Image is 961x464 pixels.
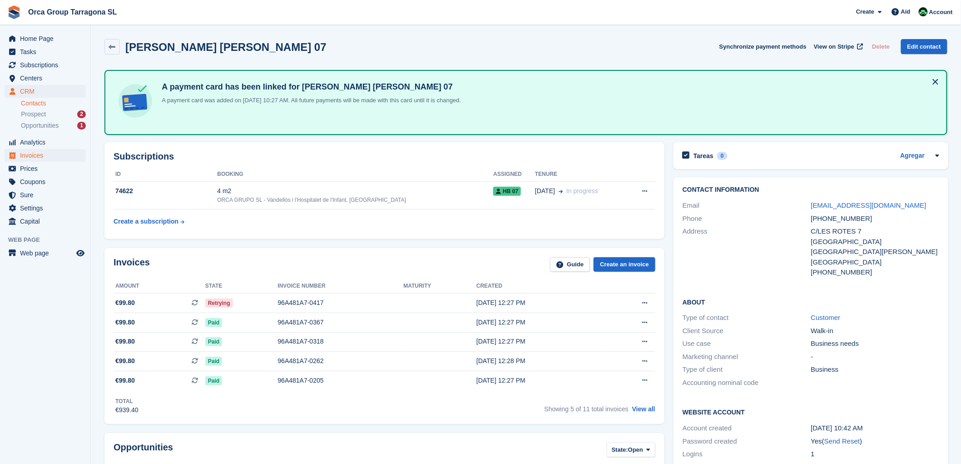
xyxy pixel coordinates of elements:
a: menu [5,45,86,58]
font: Address [683,227,708,235]
font: Invoice number [278,283,326,289]
font: Paid [208,319,219,326]
font: In progress [566,187,598,195]
a: menu [5,72,86,85]
a: Send Reset [824,437,860,445]
font: ORCA GRUPO SL - Vandellòs i l'Hospitalet de l'Infant, [GEOGRAPHIC_DATA] [217,197,406,203]
font: 1 [80,122,83,129]
a: Customer [811,314,841,321]
font: Maturity [403,283,431,289]
a: menu [5,175,86,188]
h2: Tareas [694,152,713,160]
a: menu [5,215,86,228]
a: View on Stripe [810,39,865,54]
font: Yes [811,437,822,445]
font: State: [612,446,628,453]
font: A payment card has been linked for [PERSON_NAME] [PERSON_NAME] 07 [162,82,452,91]
a: Edit contact [901,39,947,54]
img: card-linked-ebf98d0992dc2aeb22e95c0e3c79077019eb2392cfd83c6a337811c24bc77127.svg [116,82,154,120]
a: menu [5,59,86,71]
font: [PHONE_NUMBER] [811,215,872,222]
font: 96A481A7-0262 [278,357,324,364]
font: Paid [208,378,219,384]
a: menu [5,136,86,149]
font: Tasks [20,48,36,55]
a: Contacts [21,99,86,108]
font: Use case [683,339,711,347]
font: Showing 5 of 11 total invoices [545,405,629,413]
font: €99.80 [115,319,135,326]
font: Capital [20,218,40,225]
font: Business needs [811,339,859,347]
font: 96A481A7-0205 [278,377,324,384]
font: €99.80 [115,357,135,364]
font: Analytics [20,139,45,146]
font: Client Source [683,327,723,334]
font: Walk-in [811,327,833,334]
font: Prices [20,165,38,172]
font: Guide [567,261,584,268]
font: Phone [683,215,702,222]
font: [PHONE_NUMBER] [811,268,872,276]
font: Password created [683,437,737,445]
font: Web page [8,236,40,243]
font: ) [860,437,862,445]
font: View on Stripe [814,43,854,50]
font: [DATE] 12:27 PM [476,299,525,306]
font: [DATE] 12:27 PM [476,377,525,384]
font: Aid [901,8,911,15]
font: Assigned [493,171,522,177]
font: Total [115,398,133,404]
font: €99.80 [115,299,135,306]
font: Contacts [21,100,46,107]
a: Opportunities 1 [21,121,86,130]
font: Tenure [535,171,557,177]
font: Subscriptions [114,151,174,161]
font: Type of client [683,365,723,373]
font: €99.80 [115,338,135,345]
font: - [811,353,813,360]
font: Created [476,283,502,289]
font: Opportunities [114,442,173,452]
font: 4 m2 [217,187,231,195]
a: menu [5,85,86,98]
font: Account [929,9,953,15]
a: Agregar [901,151,925,161]
font: Contact information [683,186,759,193]
font: Centers [20,75,42,82]
font: Accounting nominal code [683,379,759,386]
font: Website account [683,409,745,416]
font: Amount [115,283,139,289]
a: View all [632,405,655,413]
a: Guide [550,257,590,272]
font: Prospect [21,110,46,118]
font: ( [822,437,824,445]
font: €939.40 [115,406,139,414]
font: Email [683,201,700,209]
button: State: Open [607,442,655,457]
font: Paid [208,358,219,364]
button: Delete [869,39,894,54]
font: 96A481A7-0318 [278,338,324,345]
a: menu [5,189,86,201]
a: Create a subscription [114,213,184,230]
a: [EMAIL_ADDRESS][DOMAIN_NAME] [811,201,926,209]
font: Logins [683,450,703,458]
font: 2 [80,111,83,117]
font: Create a subscription [114,218,178,225]
font: [GEOGRAPHIC_DATA][PERSON_NAME] [811,248,938,255]
font: [DATE] 12:27 PM [476,319,525,326]
font: [DATE] 10:42 AM [811,424,863,432]
font: Create [856,8,874,15]
a: Store Preview [75,248,86,259]
font: [GEOGRAPHIC_DATA] [811,258,882,266]
font: Orca Group Tarragona SL [28,8,117,16]
font: Home Page [20,35,54,42]
font: [GEOGRAPHIC_DATA] [811,238,882,245]
font: Subscriptions [20,61,58,69]
img: stora-icon-8386f47178a22dfd0bd8f6a31ec36ba5ce8667c1dd55bd0f319d3a0aa187defe.svg [7,5,21,19]
font: CRM [20,88,35,95]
